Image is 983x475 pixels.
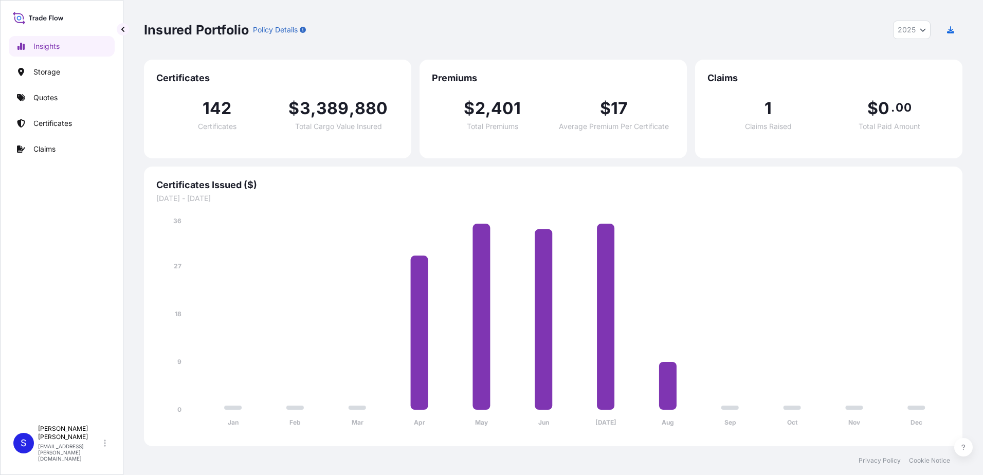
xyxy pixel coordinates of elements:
[316,100,349,117] span: 389
[33,67,60,77] p: Storage
[600,100,611,117] span: $
[911,418,922,426] tspan: Dec
[9,87,115,108] a: Quotes
[156,179,950,191] span: Certificates Issued ($)
[475,418,488,426] tspan: May
[745,123,792,130] span: Claims Raised
[559,123,669,130] span: Average Premium Per Certificate
[848,418,861,426] tspan: Nov
[878,100,889,117] span: 0
[33,93,58,103] p: Quotes
[33,41,60,51] p: Insights
[724,418,736,426] tspan: Sep
[156,193,950,204] span: [DATE] - [DATE]
[464,100,475,117] span: $
[355,100,388,117] span: 880
[432,72,675,84] span: Premiums
[21,438,27,448] span: S
[538,418,549,426] tspan: Jun
[311,100,316,117] span: ,
[198,123,236,130] span: Certificates
[9,113,115,134] a: Certificates
[177,358,181,366] tspan: 9
[467,123,518,130] span: Total Premiums
[764,100,772,117] span: 1
[38,443,102,462] p: [EMAIL_ADDRESS][PERSON_NAME][DOMAIN_NAME]
[33,118,72,129] p: Certificates
[595,418,616,426] tspan: [DATE]
[352,418,363,426] tspan: Mar
[295,123,382,130] span: Total Cargo Value Insured
[33,144,56,154] p: Claims
[707,72,950,84] span: Claims
[300,100,311,117] span: 3
[203,100,232,117] span: 142
[38,425,102,441] p: [PERSON_NAME] [PERSON_NAME]
[156,72,399,84] span: Certificates
[491,100,521,117] span: 401
[485,100,491,117] span: ,
[896,103,911,112] span: 00
[177,406,181,413] tspan: 0
[891,103,895,112] span: .
[414,418,425,426] tspan: Apr
[859,456,901,465] a: Privacy Policy
[909,456,950,465] a: Cookie Notice
[9,62,115,82] a: Storage
[173,217,181,225] tspan: 36
[174,262,181,270] tspan: 27
[611,100,628,117] span: 17
[898,25,916,35] span: 2025
[349,100,355,117] span: ,
[475,100,485,117] span: 2
[867,100,878,117] span: $
[9,36,115,57] a: Insights
[859,123,920,130] span: Total Paid Amount
[9,139,115,159] a: Claims
[175,310,181,318] tspan: 18
[893,21,931,39] button: Year Selector
[289,418,301,426] tspan: Feb
[288,100,299,117] span: $
[144,22,249,38] p: Insured Portfolio
[787,418,798,426] tspan: Oct
[662,418,674,426] tspan: Aug
[253,25,298,35] p: Policy Details
[228,418,239,426] tspan: Jan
